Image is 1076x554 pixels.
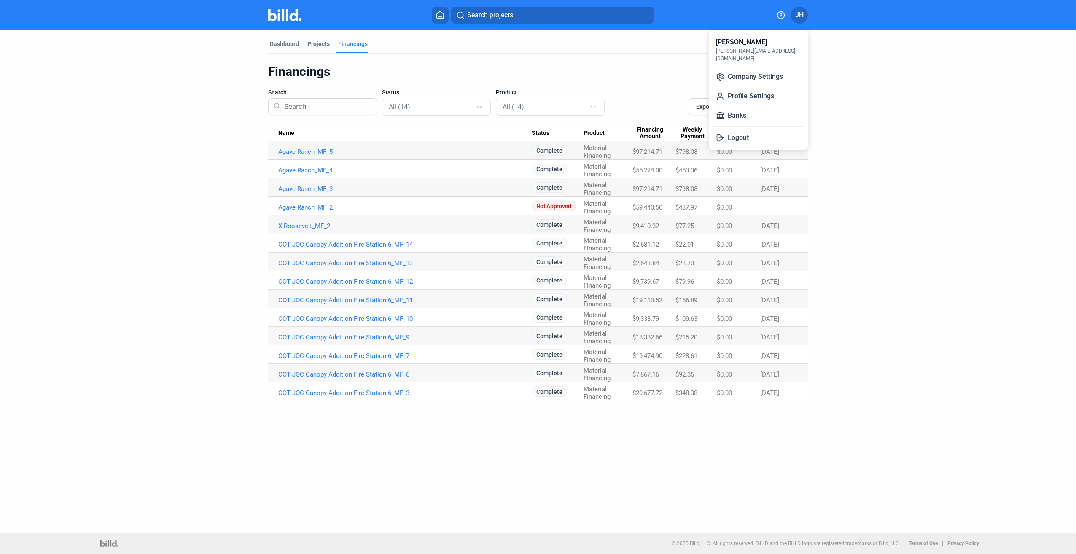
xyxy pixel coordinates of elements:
[716,47,801,62] div: [PERSON_NAME][EMAIL_ADDRESS][DOMAIN_NAME]
[713,107,804,124] button: Banks
[716,37,767,47] div: [PERSON_NAME]
[713,88,804,105] button: Profile Settings
[713,68,804,85] button: Company Settings
[713,129,804,146] button: Logout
